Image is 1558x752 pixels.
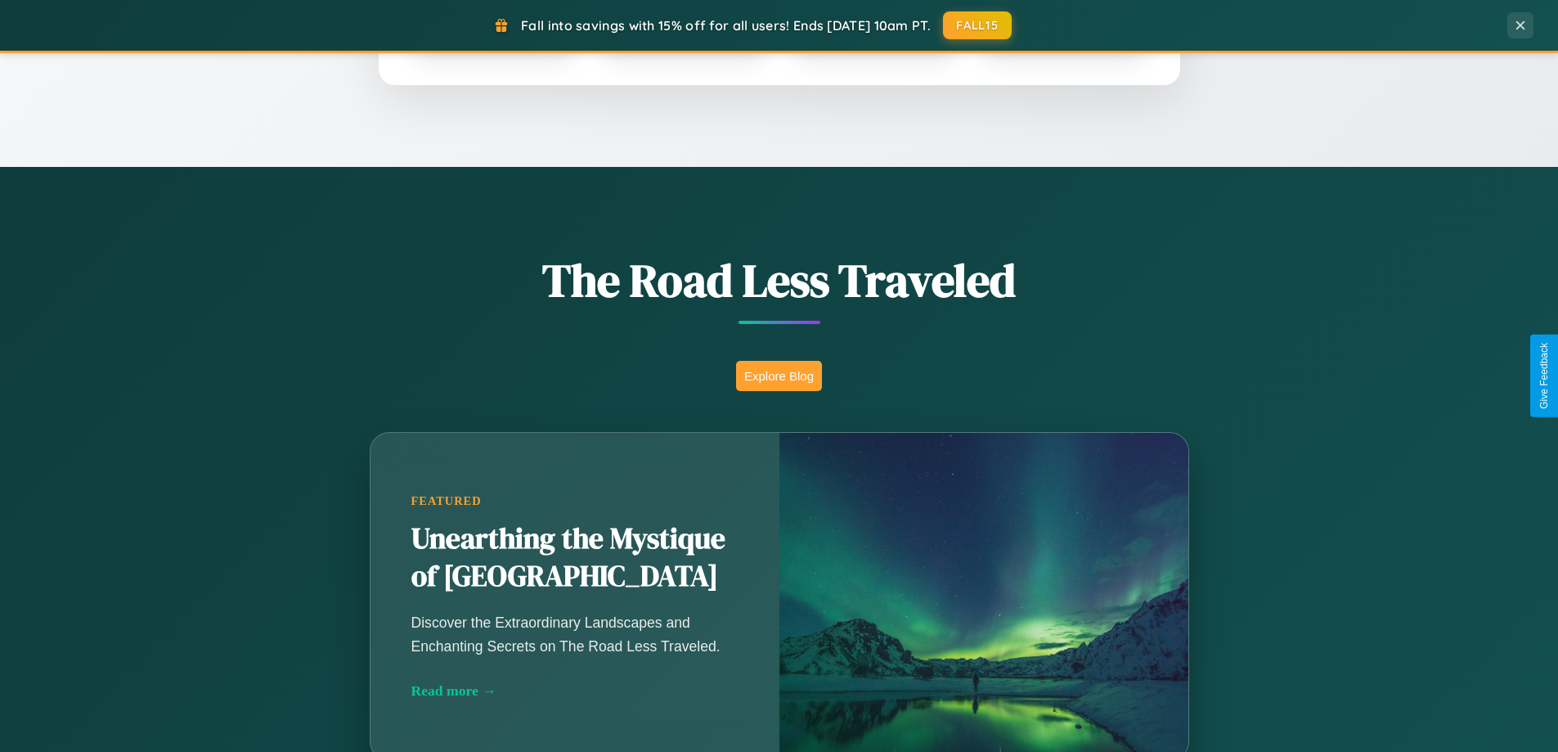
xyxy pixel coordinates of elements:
span: Fall into savings with 15% off for all users! Ends [DATE] 10am PT. [521,17,931,34]
div: Give Feedback [1538,343,1550,409]
p: Discover the Extraordinary Landscapes and Enchanting Secrets on The Road Less Traveled. [411,611,739,657]
h2: Unearthing the Mystique of [GEOGRAPHIC_DATA] [411,520,739,596]
button: Explore Blog [736,361,822,391]
h1: The Road Less Traveled [289,249,1270,312]
button: FALL15 [943,11,1012,39]
div: Read more → [411,682,739,700]
div: Featured [411,494,739,508]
